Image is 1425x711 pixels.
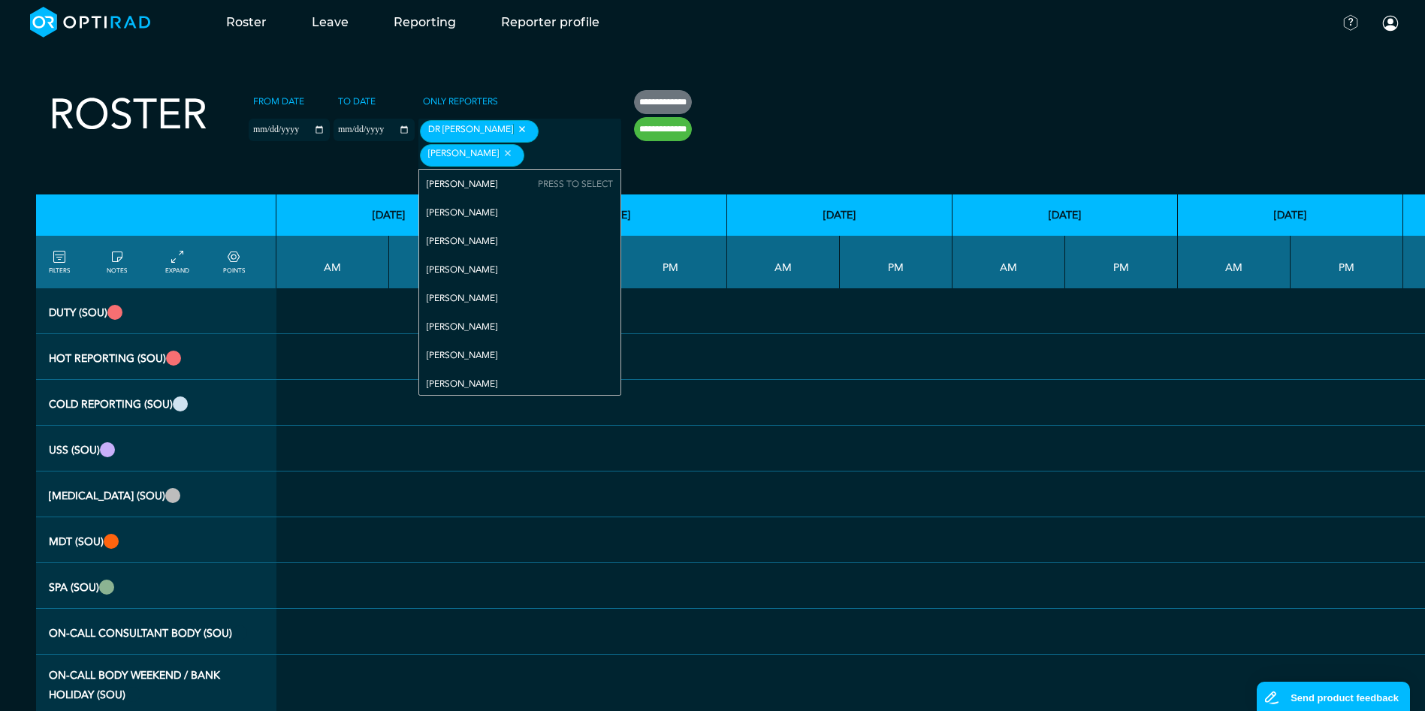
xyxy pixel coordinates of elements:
div: [PERSON_NAME] [419,369,620,398]
th: PM [840,236,953,288]
th: On-Call Consultant Body (SOU) [36,609,276,655]
a: show/hide notes [107,249,127,276]
th: PM [1291,236,1403,288]
button: Remove item: '97e3e3f9-39bb-4959-b53e-e846ea2b57b3' [499,148,516,158]
th: SPA (SOU) [36,563,276,609]
div: Dr [PERSON_NAME] [420,120,539,143]
th: AM [276,236,389,288]
th: PM [614,236,727,288]
th: AM [953,236,1065,288]
th: AM [1178,236,1291,288]
div: [PERSON_NAME] [419,312,620,341]
div: [PERSON_NAME] [419,227,620,255]
button: Remove item: '10ffcc52-1635-4e89-bed9-09cc36d0d394' [513,124,530,134]
div: [PERSON_NAME] [419,341,620,369]
th: USS (SOU) [36,426,276,471]
a: collapse/expand entries [165,249,189,276]
img: brand-opti-rad-logos-blue-and-white-d2f68631ba2948856bd03f2d395fb146ddc8fb01b4b6e9315ea85fa773367... [30,7,151,38]
div: [PERSON_NAME] [419,255,620,284]
th: [DATE] [276,194,502,236]
th: Duty (SOU) [36,288,276,334]
th: [DATE] [953,194,1178,236]
label: To date [334,90,380,113]
a: collapse/expand expected points [223,249,245,276]
div: [PERSON_NAME] [419,170,620,198]
th: PM [389,236,502,288]
th: [DATE] [727,194,953,236]
th: [DATE] [1178,194,1403,236]
label: Only Reporters [418,90,503,113]
th: Cold Reporting (SOU) [36,380,276,426]
div: [PERSON_NAME] [420,144,524,167]
th: PM [1065,236,1178,288]
th: MDT (SOU) [36,517,276,563]
div: [PERSON_NAME] [419,198,620,227]
input: null [527,149,530,163]
th: Fluoro (SOU) [36,471,276,517]
a: FILTERS [49,249,70,276]
th: AM [727,236,840,288]
label: From date [249,90,309,113]
th: Hot Reporting (SOU) [36,334,276,380]
div: [PERSON_NAME] [419,284,620,312]
h2: Roster [49,90,207,140]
